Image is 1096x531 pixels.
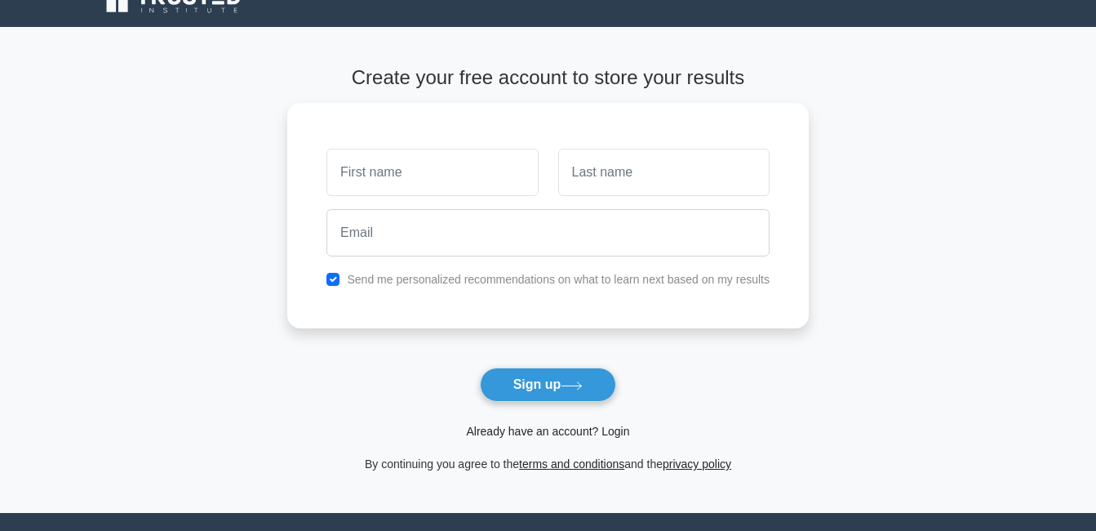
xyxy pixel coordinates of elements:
h4: Create your free account to store your results [287,66,809,90]
div: By continuing you agree to the and the [277,454,819,474]
label: Send me personalized recommendations on what to learn next based on my results [347,273,770,286]
input: Email [326,209,770,257]
input: First name [326,149,538,196]
a: privacy policy [663,457,731,471]
a: terms and conditions [519,457,624,471]
button: Sign up [480,368,617,402]
input: Last name [558,149,770,196]
a: Already have an account? Login [466,425,629,438]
